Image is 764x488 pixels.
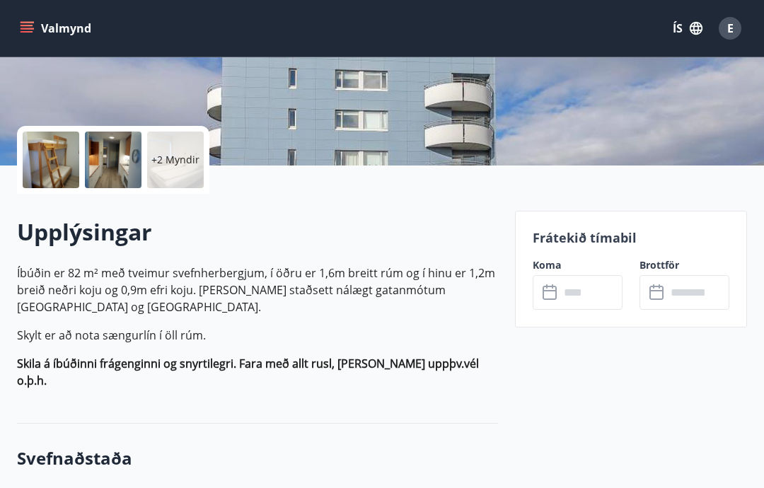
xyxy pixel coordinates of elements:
[727,21,734,36] span: E
[17,265,498,315] p: Íbúðin er 82 m² með tveimur svefnherbergjum, í öðru er 1,6m breitt rúm og í hinu er 1,2m breið ne...
[17,446,498,470] h3: Svefnaðstaða
[713,11,747,45] button: E
[151,153,199,167] p: +2 Myndir
[17,216,498,248] h2: Upplýsingar
[17,356,479,388] strong: Skila á íbúðinni frágenginni og snyrtilegri. Fara með allt rusl, [PERSON_NAME] uppþv.vél o.þ.h.
[639,258,729,272] label: Brottför
[533,228,729,247] p: Frátekið tímabil
[665,16,710,41] button: ÍS
[533,258,623,272] label: Koma
[17,16,97,41] button: menu
[17,327,498,344] p: Skylt er að nota sængurlín í öll rúm.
